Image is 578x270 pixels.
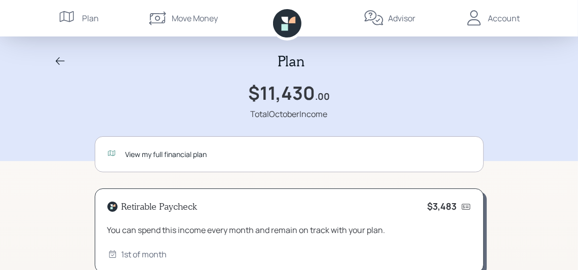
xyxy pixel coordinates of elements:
div: Plan [83,12,99,24]
div: Advisor [388,12,415,24]
div: 1st of month [122,248,167,260]
div: You can spend this income every month and remain on track with your plan. [107,224,471,236]
div: View my full financial plan [126,149,471,160]
div: Account [488,12,520,24]
h1: $11,430 [248,82,315,104]
h4: $3,483 [428,201,457,212]
div: Total October Income [251,108,328,120]
h2: Plan [278,53,304,70]
h4: .00 [315,91,330,102]
h4: Retirable Paycheck [122,201,198,212]
div: Move Money [172,12,218,24]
